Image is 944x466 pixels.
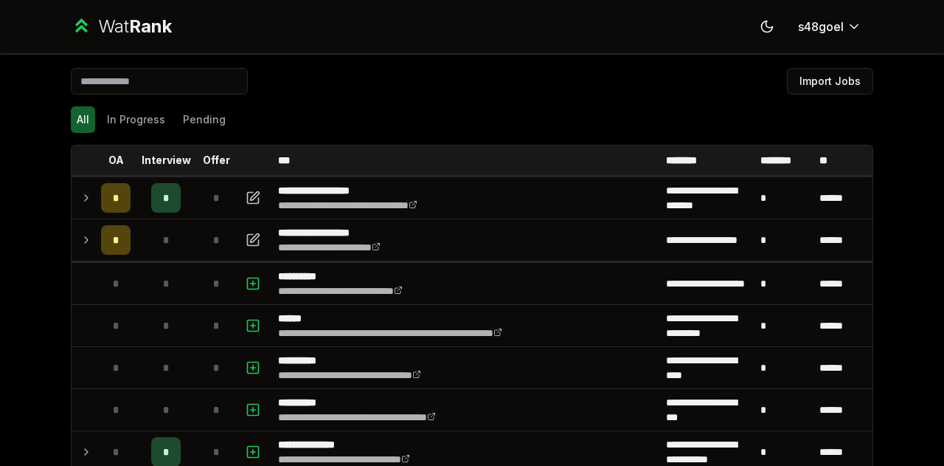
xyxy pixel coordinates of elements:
a: WatRank [71,15,172,38]
p: OA [108,153,124,168]
button: s48goel [786,13,873,40]
div: Wat [98,15,172,38]
button: In Progress [101,106,171,133]
button: Import Jobs [787,68,873,95]
p: Interview [142,153,191,168]
span: s48goel [798,18,844,35]
button: All [71,106,95,133]
span: Rank [129,16,172,37]
p: Offer [203,153,230,168]
button: Pending [177,106,232,133]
